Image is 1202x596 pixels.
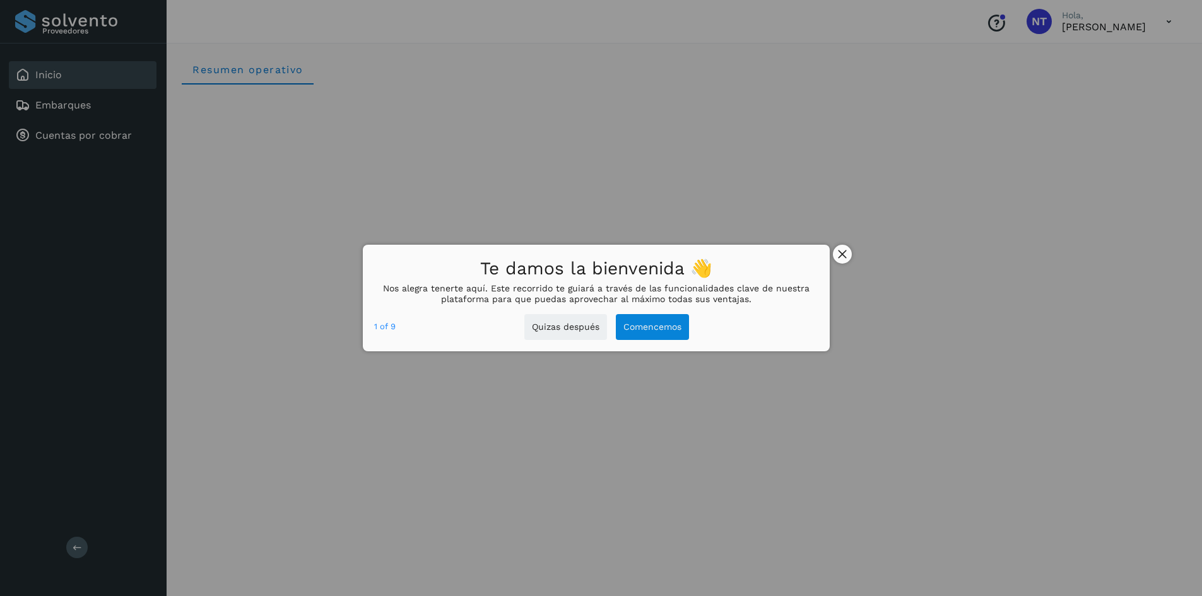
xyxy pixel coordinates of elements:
button: Comencemos [616,314,689,340]
p: Nos alegra tenerte aquí. Este recorrido te guiará a través de las funcionalidades clave de nuestr... [374,283,818,305]
div: step 1 of 9 [374,320,396,334]
div: 1 of 9 [374,320,396,334]
button: close, [833,245,852,264]
button: Quizas después [524,314,607,340]
h1: Te damos la bienvenida 👋 [374,255,818,283]
div: Te damos la bienvenida 👋Nos alegra tenerte aquí. Este recorrido te guiará a través de las funcion... [363,245,830,351]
